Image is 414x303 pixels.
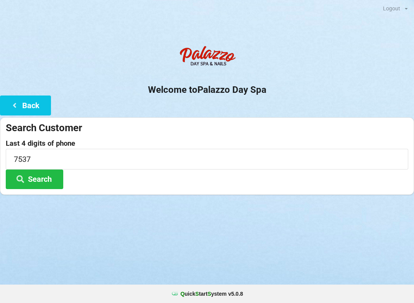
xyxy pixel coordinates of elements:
span: S [195,291,199,297]
span: Q [181,291,185,297]
img: favicon.ico [171,290,179,298]
input: 0000 [6,149,408,169]
label: Last 4 digits of phone [6,140,408,147]
span: S [207,291,211,297]
b: uick tart ystem v 5.0.8 [181,290,243,298]
button: Search [6,170,63,189]
img: PalazzoDaySpaNails-Logo.png [176,42,238,72]
div: Logout [383,6,400,11]
div: Search Customer [6,122,408,134]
